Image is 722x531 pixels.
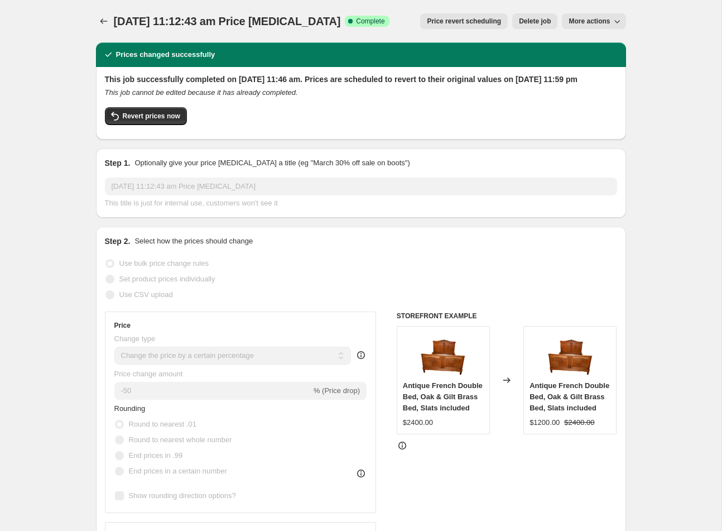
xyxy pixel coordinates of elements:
span: Use CSV upload [119,290,173,299]
p: Select how the prices should change [134,236,253,247]
span: This title is just for internal use, customers won't see it [105,199,278,207]
span: Complete [356,17,384,26]
span: Antique French Double Bed, Oak & Gilt Brass Bed, Slats included [530,381,609,412]
span: End prices in a certain number [129,467,227,475]
span: Show rounding direction options? [129,491,236,500]
button: Revert prices now [105,107,187,125]
button: Price revert scheduling [420,13,508,29]
div: help [355,350,367,361]
span: Revert prices now [123,112,180,121]
button: More actions [562,13,625,29]
h2: This job successfully completed on [DATE] 11:46 am. Prices are scheduled to revert to their origi... [105,74,617,85]
img: Untitleddesign-4_80x.png [548,332,593,377]
span: Round to nearest .01 [129,420,196,428]
input: 30% off holiday sale [105,178,617,195]
span: % (Price drop) [314,386,360,395]
p: Optionally give your price [MEDICAL_DATA] a title (eg "March 30% off sale on boots") [134,157,410,169]
div: $1200.00 [530,417,560,428]
input: -15 [114,382,311,400]
span: End prices in .99 [129,451,183,460]
span: Rounding [114,404,146,413]
div: $2400.00 [403,417,433,428]
h3: Price [114,321,131,330]
strike: $2400.00 [564,417,594,428]
h2: Prices changed successfully [116,49,215,60]
span: More actions [569,17,610,26]
i: This job cannot be edited because it has already completed. [105,88,298,97]
span: Antique French Double Bed, Oak & Gilt Brass Bed, Slats included [403,381,483,412]
span: Change type [114,334,156,343]
span: Price revert scheduling [427,17,501,26]
h2: Step 1. [105,157,131,169]
span: Delete job [519,17,551,26]
span: Set product prices individually [119,275,215,283]
button: Delete job [512,13,557,29]
span: [DATE] 11:12:43 am Price [MEDICAL_DATA] [114,15,341,27]
img: Untitleddesign-4_80x.png [421,332,465,377]
button: Price change jobs [96,13,112,29]
h6: STOREFRONT EXAMPLE [397,312,617,320]
span: Round to nearest whole number [129,436,232,444]
span: Use bulk price change rules [119,259,209,267]
h2: Step 2. [105,236,131,247]
span: Price change amount [114,370,183,378]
